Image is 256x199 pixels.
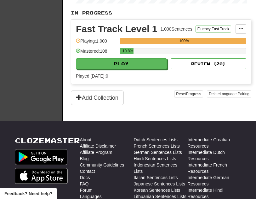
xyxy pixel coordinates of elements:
[76,59,167,69] button: Play
[80,181,89,187] a: FAQ
[71,91,124,105] button: Add Collection
[76,48,117,59] div: Mastered: 108
[80,187,93,194] a: Forum
[80,162,124,168] a: Community Guidelines
[174,91,203,98] button: ResetProgress
[122,38,246,44] div: 100%
[122,48,134,55] div: 10.8%
[4,190,52,197] span: Open feedback widget
[171,59,246,69] button: Review (20)
[186,92,201,97] span: Progress
[80,137,92,143] a: About
[220,92,249,97] span: Language Pairing
[134,156,176,162] a: Hindi Sentences Lists
[15,168,68,184] img: Get it on App Store
[134,137,178,143] a: Dutch Sentences Lists
[80,175,90,181] a: Docs
[196,26,231,33] button: Fluency Fast Track
[80,168,95,175] a: Contact
[76,38,117,49] div: Playing: 1,000
[134,162,188,175] a: Indonesian Sentences Lists
[134,187,180,194] a: Korean Sentences Lists
[134,181,185,187] a: Japanese Sentences Lists
[15,149,68,165] img: Get it on Google Play
[76,25,157,34] div: Fast Track Level 1
[80,156,89,162] a: Blog
[188,175,242,187] a: Intermediate German Resources
[134,175,178,181] a: Italian Sentences Lists
[207,91,251,98] button: DeleteLanguage Pairing
[134,143,180,149] a: French Sentences Lists
[76,74,108,79] span: Played [DATE]: 0
[188,137,242,149] a: Intermediate Croatian Resources
[80,143,116,149] a: Affiliate Disclaimer
[80,149,112,156] a: Affiliate Program
[134,149,182,156] a: German Sentences Lists
[15,137,80,145] a: Clozemaster
[188,149,242,162] a: Intermediate Dutch Resources
[71,10,251,16] p: In Progress
[188,162,242,175] a: Intermediate French Resources
[161,26,192,32] div: 1,000 Sentences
